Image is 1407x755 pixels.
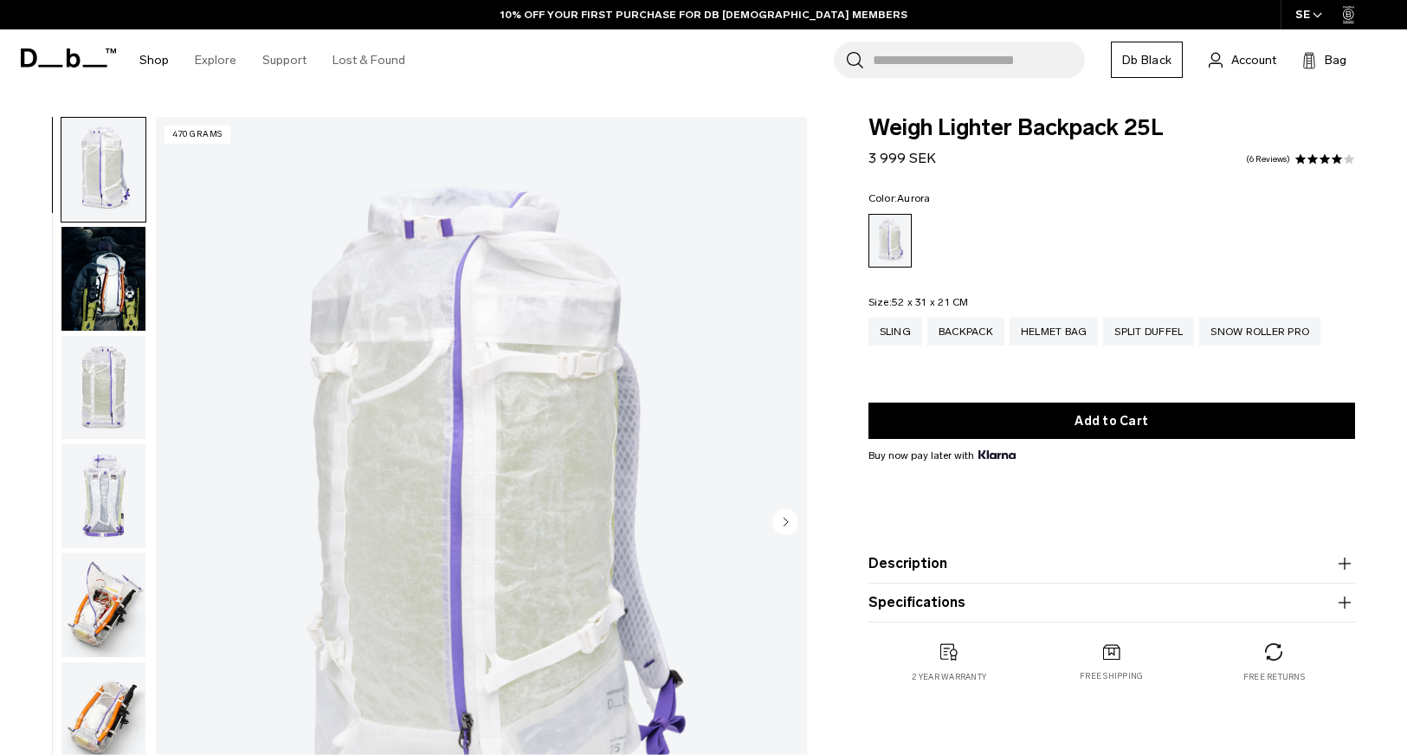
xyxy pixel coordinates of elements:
[868,448,1016,463] span: Buy now pay later with
[897,192,931,204] span: Aurora
[1302,49,1346,70] button: Bag
[1199,318,1320,345] a: Snow Roller Pro
[61,444,145,548] img: Weigh_Lighter_Backpack_25L_3.png
[868,553,1356,574] button: Description
[61,335,146,441] button: Weigh_Lighter_Backpack_25L_2.png
[1111,42,1183,78] a: Db Black
[868,318,922,345] a: Sling
[868,592,1356,613] button: Specifications
[892,296,969,308] span: 52 x 31 x 21 CM
[868,403,1356,439] button: Add to Cart
[868,297,969,307] legend: Size:
[165,126,230,144] p: 470 grams
[912,671,986,683] p: 2 year warranty
[61,443,146,549] button: Weigh_Lighter_Backpack_25L_3.png
[61,552,146,658] button: Weigh_Lighter_Backpack_25L_4.png
[61,118,145,222] img: Weigh_Lighter_Backpack_25L_1.png
[1010,318,1099,345] a: Helmet Bag
[868,193,931,203] legend: Color:
[1080,670,1143,682] p: Free shipping
[500,7,907,23] a: 10% OFF YOUR FIRST PURCHASE FOR DB [DEMOGRAPHIC_DATA] MEMBERS
[868,117,1356,139] span: Weigh Lighter Backpack 25L
[868,150,936,166] span: 3 999 SEK
[978,450,1016,459] img: {"height" => 20, "alt" => "Klarna"}
[332,29,405,91] a: Lost & Found
[61,227,145,331] img: Weigh_Lighter_Backpack_25L_Lifestyle_new.png
[1103,318,1194,345] a: Split Duffel
[61,336,145,440] img: Weigh_Lighter_Backpack_25L_2.png
[195,29,236,91] a: Explore
[772,508,798,538] button: Next slide
[927,318,1004,345] a: Backpack
[1325,51,1346,69] span: Bag
[61,117,146,223] button: Weigh_Lighter_Backpack_25L_1.png
[262,29,307,91] a: Support
[126,29,418,91] nav: Main Navigation
[1243,671,1305,683] p: Free returns
[1231,51,1276,69] span: Account
[1246,155,1290,164] a: 6 reviews
[61,553,145,657] img: Weigh_Lighter_Backpack_25L_4.png
[61,226,146,332] button: Weigh_Lighter_Backpack_25L_Lifestyle_new.png
[1209,49,1276,70] a: Account
[868,214,912,268] a: Aurora
[139,29,169,91] a: Shop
